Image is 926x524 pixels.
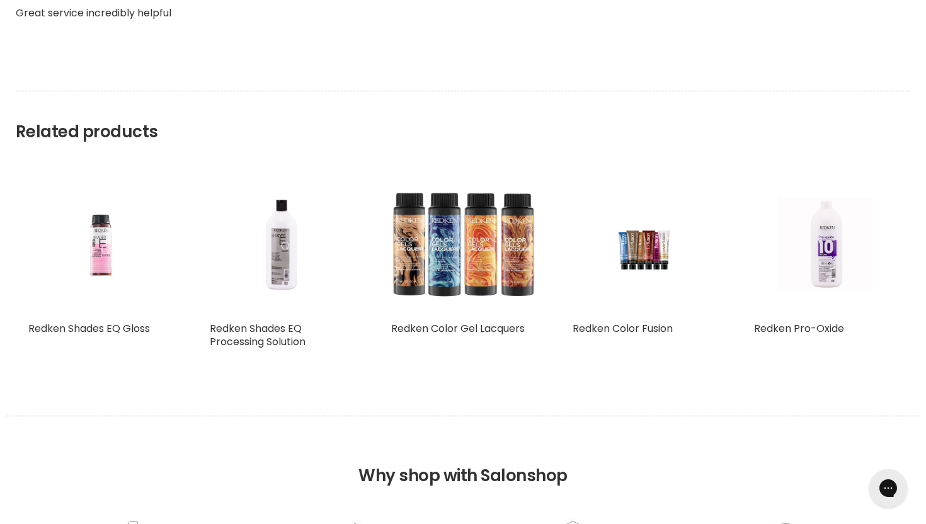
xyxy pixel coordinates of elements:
h2: Related products [16,91,910,142]
a: Redken Color Fusion [573,321,673,336]
p: Great service incredibly helpful [16,4,910,38]
img: Redken Shades EQ Processing Solution [234,172,329,316]
img: Redken Shades EQ Gloss [52,172,148,316]
a: Redken Color Gel Lacquers [391,321,525,336]
a: Redken Shades EQ Gloss [28,172,172,316]
a: Redken Color Fusion [573,172,716,316]
a: Redken Shades EQ Processing Solution [210,172,353,316]
iframe: Gorgias live chat messenger [863,465,913,511]
a: Redken Shades EQ Gloss [28,321,150,336]
img: Redken Color Fusion [597,172,692,316]
h2: Why shop with Salonshop [6,416,920,504]
a: Redken Shades EQ Processing Solution [210,321,306,349]
a: Redken Pro-Oxide Redken Pro-Oxide [754,172,898,316]
a: Redken Pro-Oxide [754,321,844,336]
img: Redken Pro-Oxide [778,172,874,316]
img: Redken Color Gel Lacquers [391,172,535,316]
